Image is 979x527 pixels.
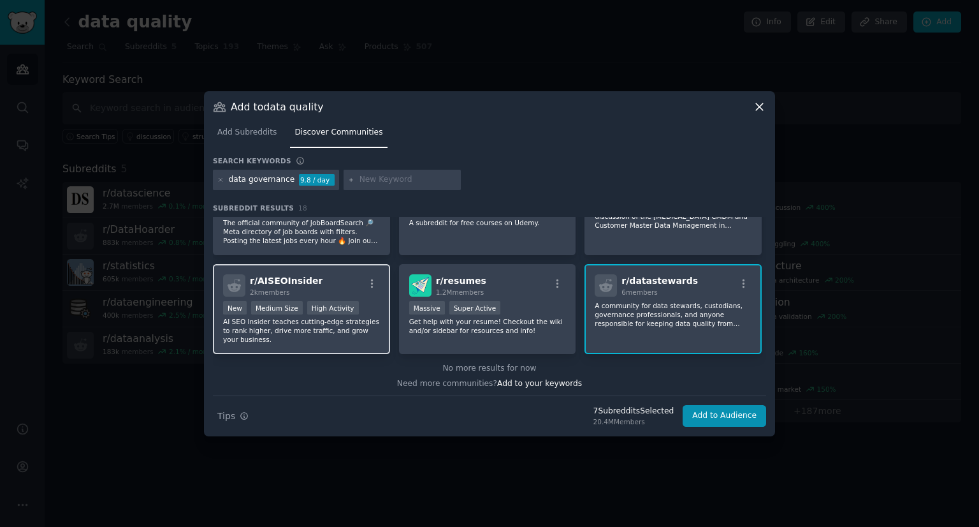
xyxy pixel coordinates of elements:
div: No more results for now [213,363,766,375]
span: r/ datastewards [621,276,698,286]
h3: Add to data quality [231,100,324,114]
p: A subreddit for free courses on Udemy. [409,218,566,227]
p: The official community of JobBoardSearch 🔎 Meta directory of job boards with filters. Posting the... [223,218,380,245]
div: Medium Size [251,301,303,315]
button: Add to Audience [683,405,766,427]
span: 2k members [250,288,290,296]
span: Subreddit Results [213,204,294,212]
span: 6 members [621,288,658,296]
img: resumes [409,274,431,297]
span: 18 [298,204,307,212]
span: Tips [217,410,235,423]
h3: Search keywords [213,156,291,165]
p: AI SEO Insider teaches cutting-edge strategies to rank higher, drive more traffic, and grow your ... [223,317,380,344]
p: A community for data stewards, custodians, governance professionals, and anyone responsible for k... [595,301,751,328]
div: 7 Subreddit s Selected [593,406,674,417]
div: Massive [409,301,445,315]
div: data governance [229,174,295,186]
a: Discover Communities [290,122,387,149]
span: Add to your keywords [497,379,582,388]
button: Tips [213,405,253,427]
p: Get help with your resume! Checkout the wiki and/or sidebar for resources and info! [409,317,566,335]
div: Super Active [449,301,501,315]
span: 1.2M members [436,288,484,296]
span: r/ resumes [436,276,486,286]
span: Discover Communities [294,127,382,138]
div: High Activity [307,301,359,315]
a: Add Subreddits [213,122,281,149]
input: New Keyword [359,174,456,186]
div: 9.8 / day [299,174,335,186]
span: r/ AISEOInsider [250,276,323,286]
span: Add Subreddits [217,127,277,138]
div: Need more communities? [213,374,766,390]
div: 20.4M Members [593,417,674,426]
div: New [223,301,247,315]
